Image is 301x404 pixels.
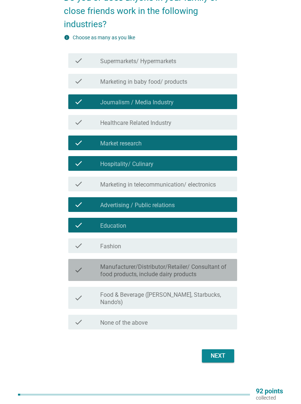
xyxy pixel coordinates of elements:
[74,77,83,86] i: check
[100,202,175,209] label: Advertising / Public relations
[256,388,283,394] p: 92 points
[100,181,216,188] label: Marketing in telecommunication/ electronics
[100,119,171,127] label: Healthcare Related Industry
[74,200,83,209] i: check
[202,349,234,362] button: Next
[74,159,83,168] i: check
[100,78,187,86] label: Marketing in baby food/ products
[74,118,83,127] i: check
[74,138,83,147] i: check
[208,351,228,360] div: Next
[74,262,83,278] i: check
[74,318,83,327] i: check
[256,394,283,401] p: collected
[100,263,231,278] label: Manufacturer/Distributor/Retailer/ Consultant of food products, include dairy products
[100,291,231,306] label: Food & Beverage ([PERSON_NAME], Starbucks, Nando’s)
[100,243,121,250] label: Fashion
[74,221,83,230] i: check
[74,180,83,188] i: check
[74,56,83,65] i: check
[73,35,135,40] label: Choose as many as you like
[64,35,70,40] i: info
[100,140,142,147] label: Market research
[74,241,83,250] i: check
[74,290,83,306] i: check
[100,160,153,168] label: Hospitality/ Culinary
[100,58,176,65] label: Supermarkets/ Hypermarkets
[100,222,126,230] label: Education
[100,319,148,327] label: None of the above
[74,97,83,106] i: check
[100,99,174,106] label: Journalism / Media Industry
